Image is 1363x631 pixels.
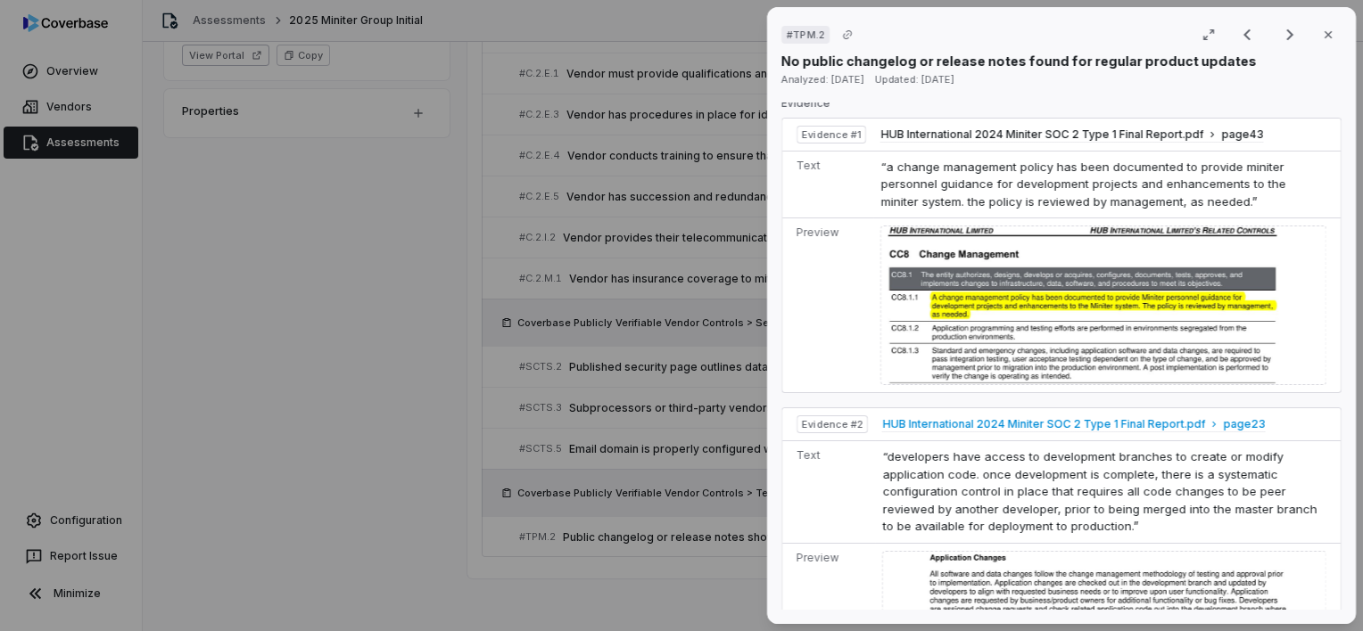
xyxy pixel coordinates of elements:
button: HUB International 2024 Miniter SOC 2 Type 1 Final Report.pdfpage23 [882,417,1265,432]
span: HUB International 2024 Miniter SOC 2 Type 1 Final Report.pdf [880,127,1203,142]
span: # TPM.2 [787,28,824,42]
p: No public changelog or release notes found for regular product updates [781,52,1257,70]
span: Analyzed: [DATE] [781,73,864,86]
button: HUB International 2024 Miniter SOC 2 Type 1 Final Report.pdfpage43 [880,127,1263,143]
span: Updated: [DATE] [875,73,954,86]
button: Copy link [831,19,863,51]
span: “developers have access to development branches to create or modify application code. once develo... [882,449,1317,533]
span: Evidence # 2 [802,417,863,431]
button: Next result [1272,24,1308,45]
span: page 23 [1223,417,1265,431]
img: aa9a07005e034be4ba0d19c5453d1fb9_original.jpg_w1200.jpg [880,225,1326,385]
span: Evidence # 1 [802,127,861,142]
p: Evidence [781,96,1342,118]
span: page 43 [1221,127,1263,142]
td: Text [782,441,875,544]
button: Previous result [1229,24,1265,45]
span: HUB International 2024 Miniter SOC 2 Type 1 Final Report.pdf [882,417,1205,431]
td: Preview [782,218,873,393]
td: Text [782,151,873,218]
span: “a change management policy has been documented to provide miniter personnel guidance for develop... [880,160,1285,209]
